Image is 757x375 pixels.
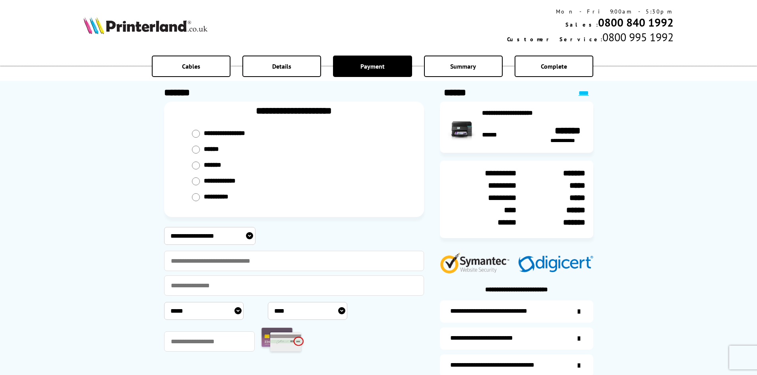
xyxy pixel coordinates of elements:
[272,62,291,70] span: Details
[182,62,200,70] span: Cables
[360,62,385,70] span: Payment
[565,21,598,28] span: Sales:
[507,36,602,43] span: Customer Service:
[602,30,674,44] span: 0800 995 1992
[440,327,593,350] a: items-arrive
[440,300,593,323] a: additional-ink
[83,17,207,34] img: Printerland Logo
[598,15,674,30] a: 0800 840 1992
[541,62,567,70] span: Complete
[507,8,674,15] div: Mon - Fri 9:00am - 5:30pm
[450,62,476,70] span: Summary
